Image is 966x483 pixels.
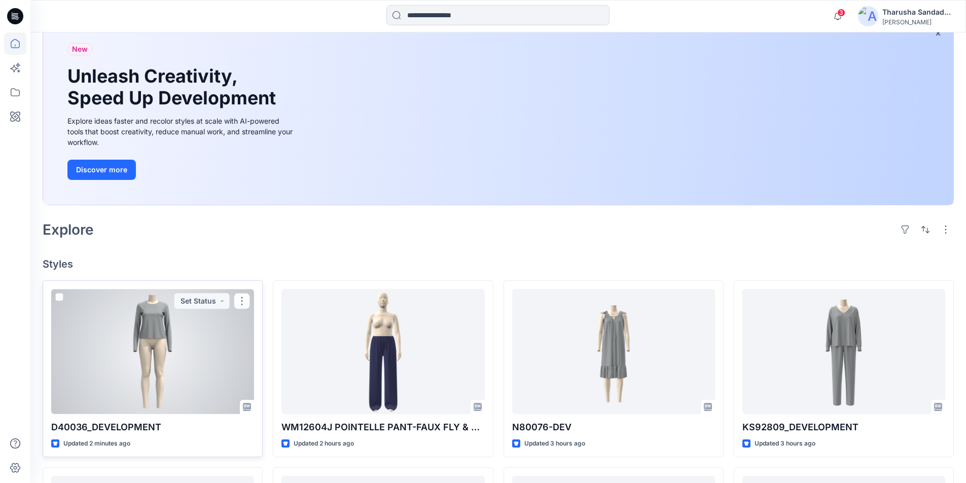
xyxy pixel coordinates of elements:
p: Updated 2 minutes ago [63,438,130,449]
a: N80076-DEV [512,289,715,414]
p: Updated 3 hours ago [524,438,585,449]
h2: Explore [43,221,94,238]
div: [PERSON_NAME] [882,18,953,26]
p: N80076-DEV [512,420,715,434]
div: Explore ideas faster and recolor styles at scale with AI-powered tools that boost creativity, red... [67,116,296,147]
a: D40036_DEVELOPMENT [51,289,254,414]
p: D40036_DEVELOPMENT [51,420,254,434]
h4: Styles [43,258,954,270]
img: avatar [858,6,878,26]
span: 3 [837,9,845,17]
p: KS92809_DEVELOPMENT [742,420,945,434]
a: Discover more [67,160,296,180]
span: New [72,43,88,55]
p: Updated 2 hours ago [294,438,354,449]
a: WM12604J POINTELLE PANT-FAUX FLY & BUTTONS + PICOT_COLORWAY_REV3 [281,289,484,414]
button: Discover more [67,160,136,180]
a: KS92809_DEVELOPMENT [742,289,945,414]
h1: Unleash Creativity, Speed Up Development [67,65,280,109]
div: Tharusha Sandadeepa [882,6,953,18]
p: WM12604J POINTELLE PANT-FAUX FLY & BUTTONS + PICOT_COLORWAY_REV3 [281,420,484,434]
p: Updated 3 hours ago [755,438,815,449]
